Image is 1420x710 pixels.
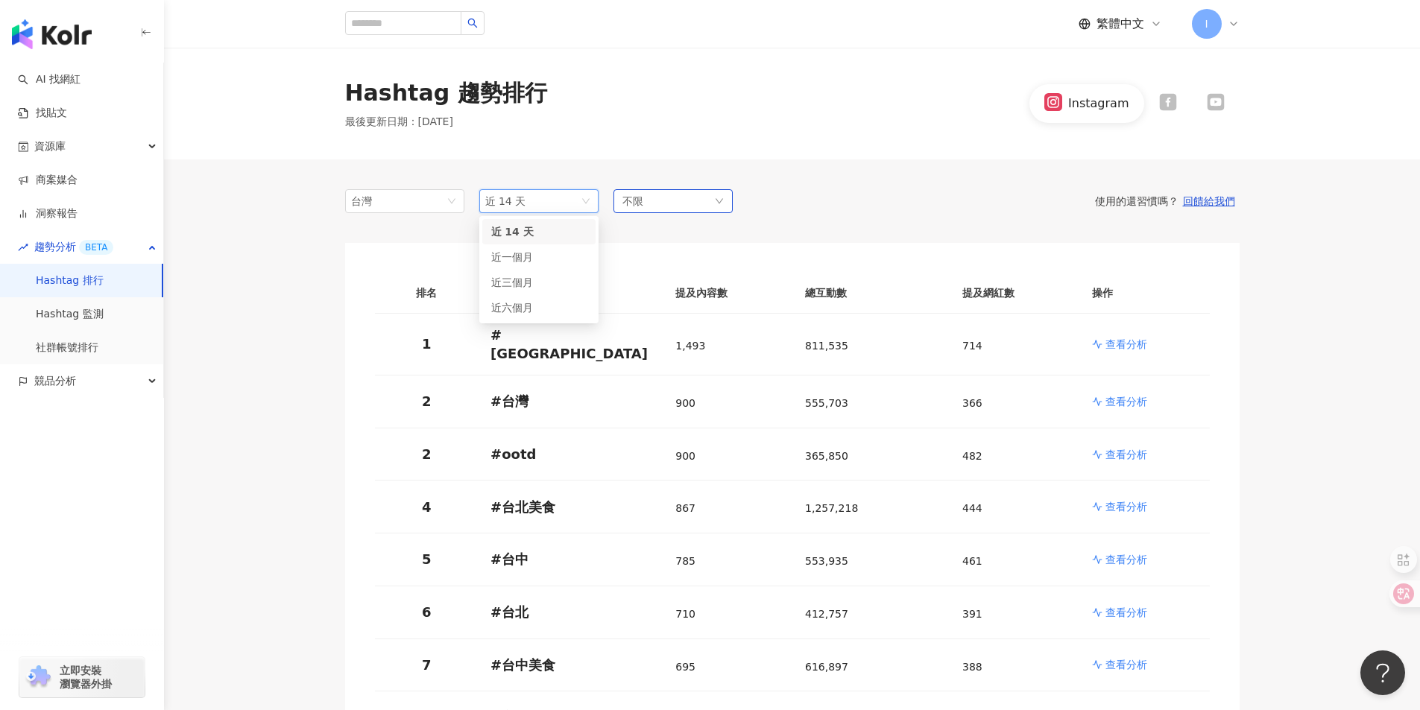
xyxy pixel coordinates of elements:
[805,340,848,352] span: 811,535
[24,665,53,689] img: chrome extension
[1096,16,1144,32] span: 繁體中文
[12,19,92,49] img: logo
[805,555,848,567] span: 553,935
[19,657,145,697] a: chrome extension立即安裝 瀏覽器外掛
[345,77,547,109] div: Hashtag 趨勢排行
[387,550,467,568] p: 5
[1205,16,1208,32] span: I
[1178,194,1240,208] button: 回饋給我們
[387,656,467,674] p: 7
[1360,650,1405,695] iframe: Help Scout Beacon - Open
[1105,447,1147,462] p: 查看分析
[675,502,695,514] span: 867
[467,18,478,28] span: search
[491,251,533,263] span: 近一個月
[485,195,526,207] span: 近 14 天
[950,273,1080,314] th: 提及網紅數
[34,364,76,398] span: 競品分析
[962,450,982,462] span: 482
[490,326,651,363] p: # [GEOGRAPHIC_DATA]
[36,340,98,355] a: 社群帳號排行
[36,307,104,322] a: Hashtag 監測
[387,445,467,463] p: 2
[1105,394,1147,409] p: 查看分析
[491,302,533,314] span: 近六個月
[1092,605,1198,620] a: 查看分析
[805,397,848,409] span: 555,703
[345,115,547,130] p: 最後更新日期 ： [DATE]
[1105,657,1147,672] p: 查看分析
[1105,605,1147,620] p: 查看分析
[715,197,724,206] span: down
[34,230,113,264] span: 趨勢分析
[962,397,982,409] span: 366
[675,397,695,409] span: 900
[1092,552,1198,567] a: 查看分析
[1092,657,1198,672] a: 查看分析
[18,206,78,221] a: 洞察報告
[387,603,467,621] p: 6
[962,555,982,567] span: 461
[1092,337,1198,352] a: 查看分析
[387,392,467,411] p: 2
[962,340,982,352] span: 714
[962,608,982,620] span: 391
[387,335,467,353] p: 1
[1105,337,1147,352] p: 查看分析
[491,276,533,288] span: 近三個月
[18,72,81,87] a: searchAI 找網紅
[675,450,695,462] span: 900
[805,661,848,673] span: 616,897
[1105,499,1147,514] p: 查看分析
[60,664,112,691] span: 立即安裝 瀏覽器外掛
[622,193,643,209] span: 不限
[1068,95,1129,112] div: Instagram
[490,498,651,516] p: # 台北美食
[663,273,793,314] th: 提及內容數
[962,661,982,673] span: 388
[491,226,534,238] span: 近 14 天
[34,130,66,163] span: 資源庫
[490,656,651,674] p: # 台中美食
[490,550,651,568] p: # 台中
[1092,499,1198,514] a: 查看分析
[18,173,78,188] a: 商案媒合
[490,603,651,621] p: # 台北
[793,273,950,314] th: 總互動數
[1092,394,1198,409] a: 查看分析
[490,445,651,463] p: # ootd
[805,608,848,620] span: 412,757
[675,340,705,352] span: 1,493
[962,502,982,514] span: 444
[805,450,848,462] span: 365,850
[733,194,1240,208] div: 使用的還習慣嗎？
[18,242,28,253] span: rise
[1080,273,1210,314] th: 操作
[490,392,651,411] p: # 台灣
[1105,552,1147,567] p: 查看分析
[36,273,104,288] a: Hashtag 排行
[675,608,695,620] span: 710
[375,273,479,314] th: 排名
[351,190,400,212] div: 台灣
[387,498,467,516] p: 4
[675,555,695,567] span: 785
[18,106,67,121] a: 找貼文
[79,240,113,255] div: BETA
[805,502,858,514] span: 1,257,218
[675,661,695,673] span: 695
[1092,447,1198,462] a: 查看分析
